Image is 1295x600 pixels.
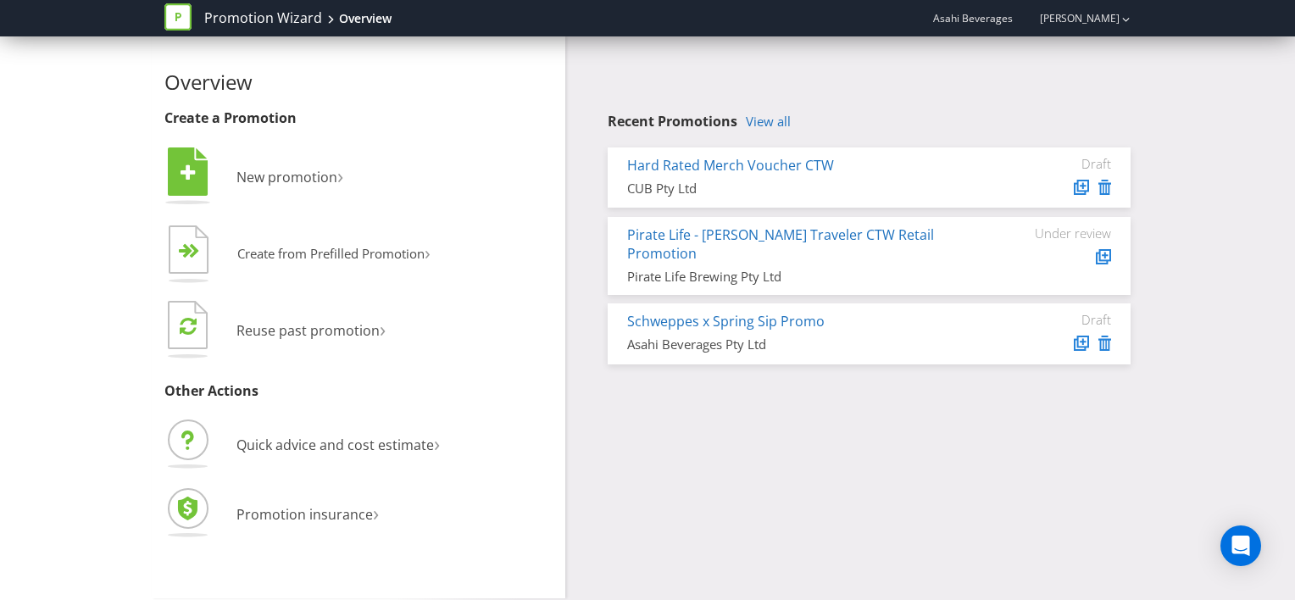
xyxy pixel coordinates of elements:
[164,111,553,126] h3: Create a Promotion
[339,10,392,27] div: Overview
[627,156,834,175] a: Hard Rated Merch Voucher CTW
[189,243,200,259] tspan: 
[164,384,553,399] h3: Other Actions
[337,161,343,189] span: ›
[1220,525,1261,566] div: Open Intercom Messenger
[933,11,1013,25] span: Asahi Beverages
[627,225,934,264] a: Pirate Life - [PERSON_NAME] Traveler CTW Retail Promotion
[164,436,440,454] a: Quick advice and cost estimate›
[627,268,984,286] div: Pirate Life Brewing Pty Ltd
[164,505,379,524] a: Promotion insurance›
[1009,312,1111,327] div: Draft
[746,114,791,129] a: View all
[380,314,386,342] span: ›
[236,436,434,454] span: Quick advice and cost estimate
[180,316,197,336] tspan: 
[425,239,431,265] span: ›
[204,8,322,28] a: Promotion Wizard
[1023,11,1120,25] a: [PERSON_NAME]
[164,221,431,289] button: Create from Prefilled Promotion›
[434,429,440,457] span: ›
[236,505,373,524] span: Promotion insurance
[237,245,425,262] span: Create from Prefilled Promotion
[181,164,196,182] tspan: 
[627,336,984,353] div: Asahi Beverages Pty Ltd
[608,112,737,131] span: Recent Promotions
[373,498,379,526] span: ›
[627,180,984,197] div: CUB Pty Ltd
[627,312,825,331] a: Schweppes x Spring Sip Promo
[1009,225,1111,241] div: Under review
[236,321,380,340] span: Reuse past promotion
[164,71,553,93] h2: Overview
[236,168,337,186] span: New promotion
[1009,156,1111,171] div: Draft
